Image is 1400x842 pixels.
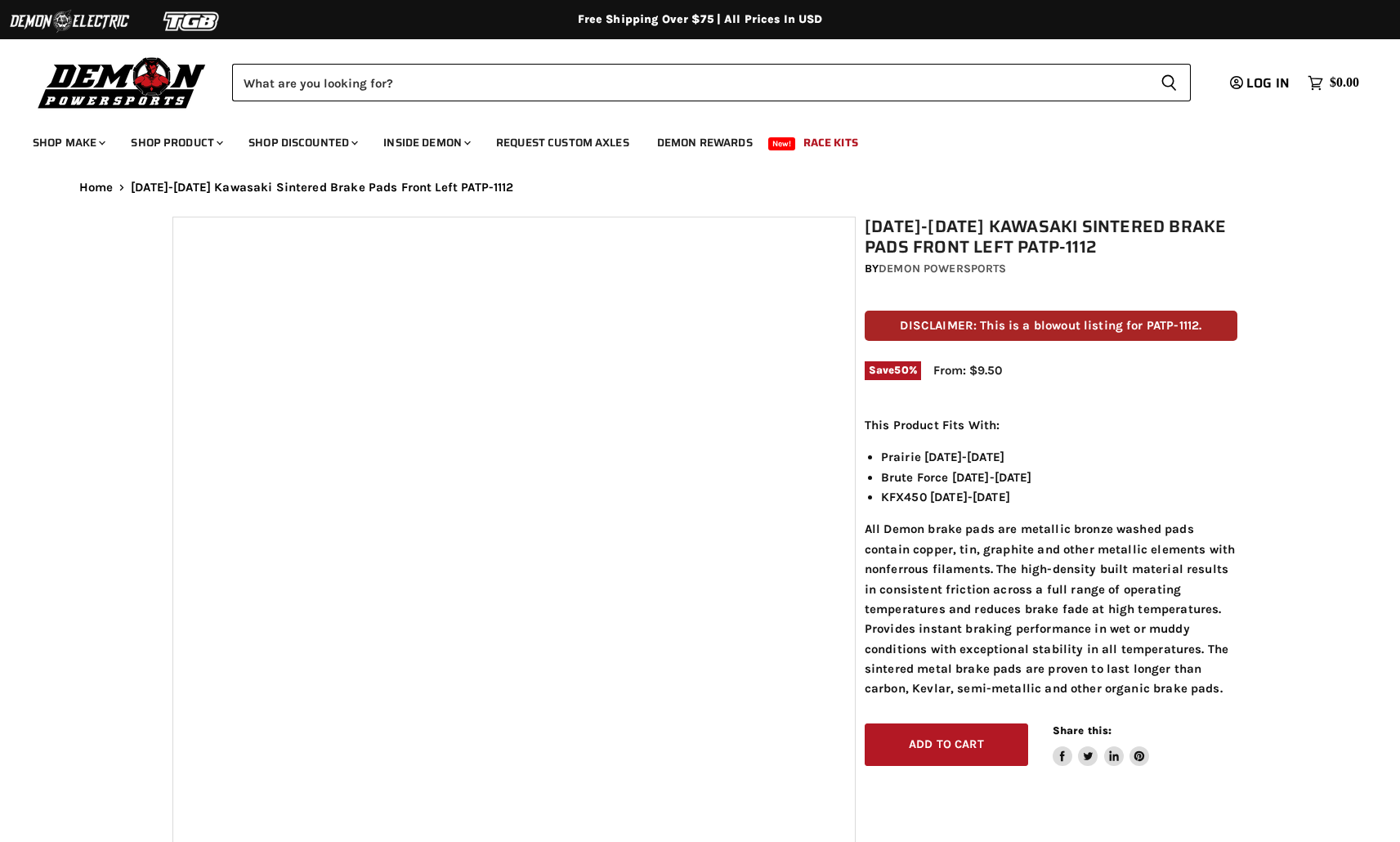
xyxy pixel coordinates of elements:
[645,126,765,159] a: Demon Rewards
[933,363,1002,378] span: From: $9.50
[1053,723,1150,767] aside: Share this:
[1330,75,1359,91] span: $0.00
[8,6,131,37] img: Demon Electric Logo 2
[232,64,1147,101] input: Search
[865,723,1028,767] button: Add to cart
[1053,724,1112,737] span: Share this:
[131,181,513,195] span: [DATE]-[DATE] Kawasaki Sintered Brake Pads Front Left PATP-1112
[1246,73,1290,93] span: Log in
[881,447,1237,467] li: Prairie [DATE]-[DATE]
[768,137,796,150] span: New!
[20,126,115,159] a: Shop Make
[865,415,1237,699] div: All Demon brake pads are metallic bronze washed pads contain copper, tin, graphite and other meta...
[865,415,1237,435] p: This Product Fits With:
[865,217,1237,258] h1: [DATE]-[DATE] Kawasaki Sintered Brake Pads Front Left PATP-1112
[791,126,870,159] a: Race Kits
[1147,64,1191,101] button: Search
[131,6,253,37] img: TGB Logo 2
[909,737,984,751] span: Add to cart
[232,64,1191,101] form: Product
[119,126,233,159] a: Shop Product
[1299,71,1367,95] a: $0.00
[20,119,1355,159] ul: Main menu
[371,126,481,159] a: Inside Demon
[881,468,1237,487] li: Brute Force [DATE]-[DATE]
[1223,76,1299,91] a: Log in
[881,487,1237,507] li: KFX450 [DATE]-[DATE]
[33,53,212,111] img: Demon Powersports
[236,126,368,159] a: Shop Discounted
[47,181,1354,195] nav: Breadcrumbs
[79,181,114,195] a: Home
[865,260,1237,278] div: by
[865,361,921,379] span: Save %
[865,311,1237,341] p: DISCLAIMER: This is a blowout listing for PATP-1112.
[879,262,1006,275] a: Demon Powersports
[484,126,642,159] a: Request Custom Axles
[894,364,908,376] span: 50
[47,12,1354,27] div: Free Shipping Over $75 | All Prices In USD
